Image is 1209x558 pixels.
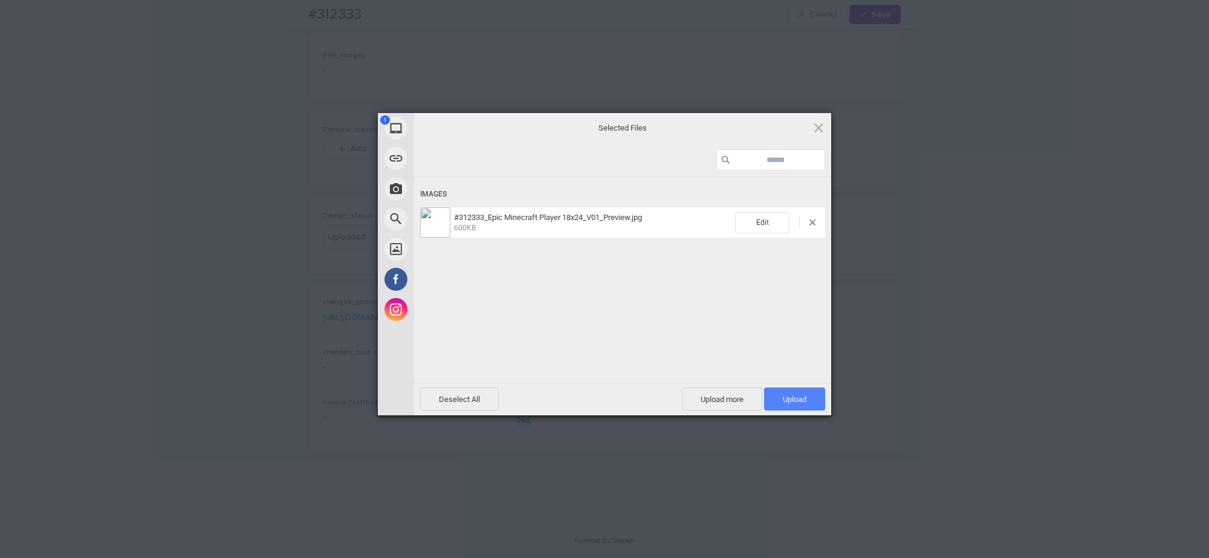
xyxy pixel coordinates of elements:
div: My Device [378,113,523,143]
img: e90123fc-0735-44a9-bb28-98db7f9527a2 [420,207,450,238]
span: #312333_Epic Minecraft Player 18x24_V01_Preview.jpg [450,213,735,233]
span: 1 [380,115,390,125]
span: #312333_Epic Minecraft Player 18x24_V01_Preview.jpg [454,213,642,222]
span: Deselect All [420,388,499,410]
div: Facebook [378,264,523,294]
span: Click here or hit ESC to close picker [812,121,825,134]
span: Edit [735,212,789,233]
span: 600KB [454,224,476,232]
div: Web Search [378,204,523,234]
div: Link (URL) [378,143,523,174]
div: Images [420,183,825,206]
span: Upload more [682,388,762,410]
div: Instagram [378,294,523,325]
span: Selected Files [502,122,744,133]
span: Upload [783,395,806,404]
div: Unsplash [378,234,523,264]
div: Take Photo [378,174,523,204]
span: Upload [764,388,825,410]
